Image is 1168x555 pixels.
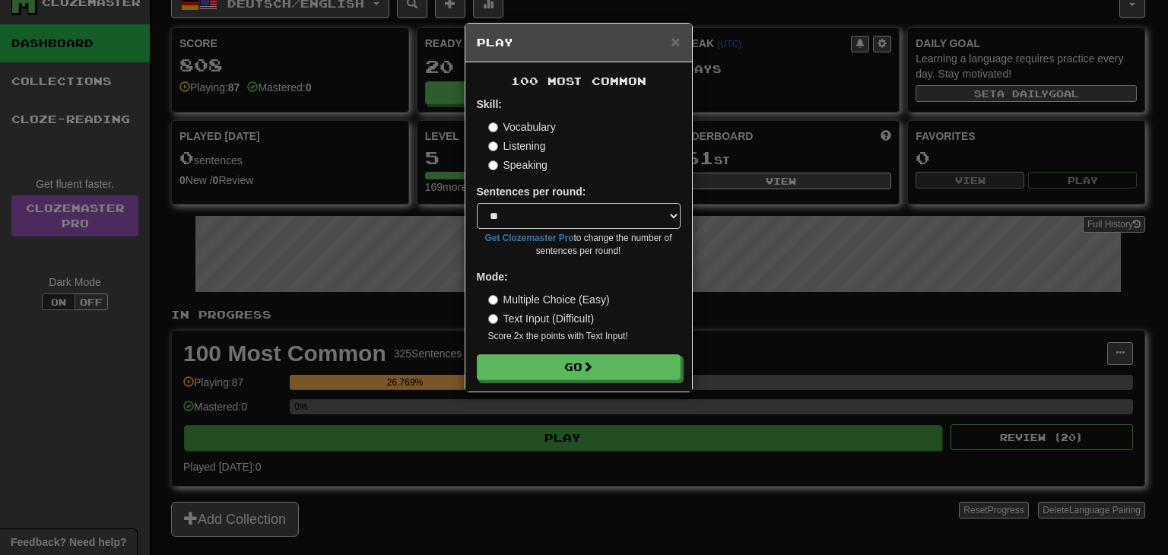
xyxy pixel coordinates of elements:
strong: Mode: [477,271,508,283]
small: to change the number of sentences per round! [477,232,681,258]
button: Go [477,354,681,380]
a: Get Clozemaster Pro [485,233,574,243]
h5: Play [477,35,681,50]
label: Sentences per round: [477,184,586,199]
input: Speaking [488,160,498,170]
span: 100 Most Common [511,75,646,87]
label: Speaking [488,157,547,173]
small: Score 2x the points with Text Input ! [488,330,681,343]
input: Vocabulary [488,122,498,132]
input: Multiple Choice (Easy) [488,295,498,305]
label: Multiple Choice (Easy) [488,292,610,307]
span: × [671,33,680,50]
button: Close [671,33,680,49]
strong: Skill: [477,98,502,110]
label: Listening [488,138,546,154]
input: Text Input (Difficult) [488,314,498,324]
input: Listening [488,141,498,151]
label: Vocabulary [488,119,556,135]
label: Text Input (Difficult) [488,311,595,326]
